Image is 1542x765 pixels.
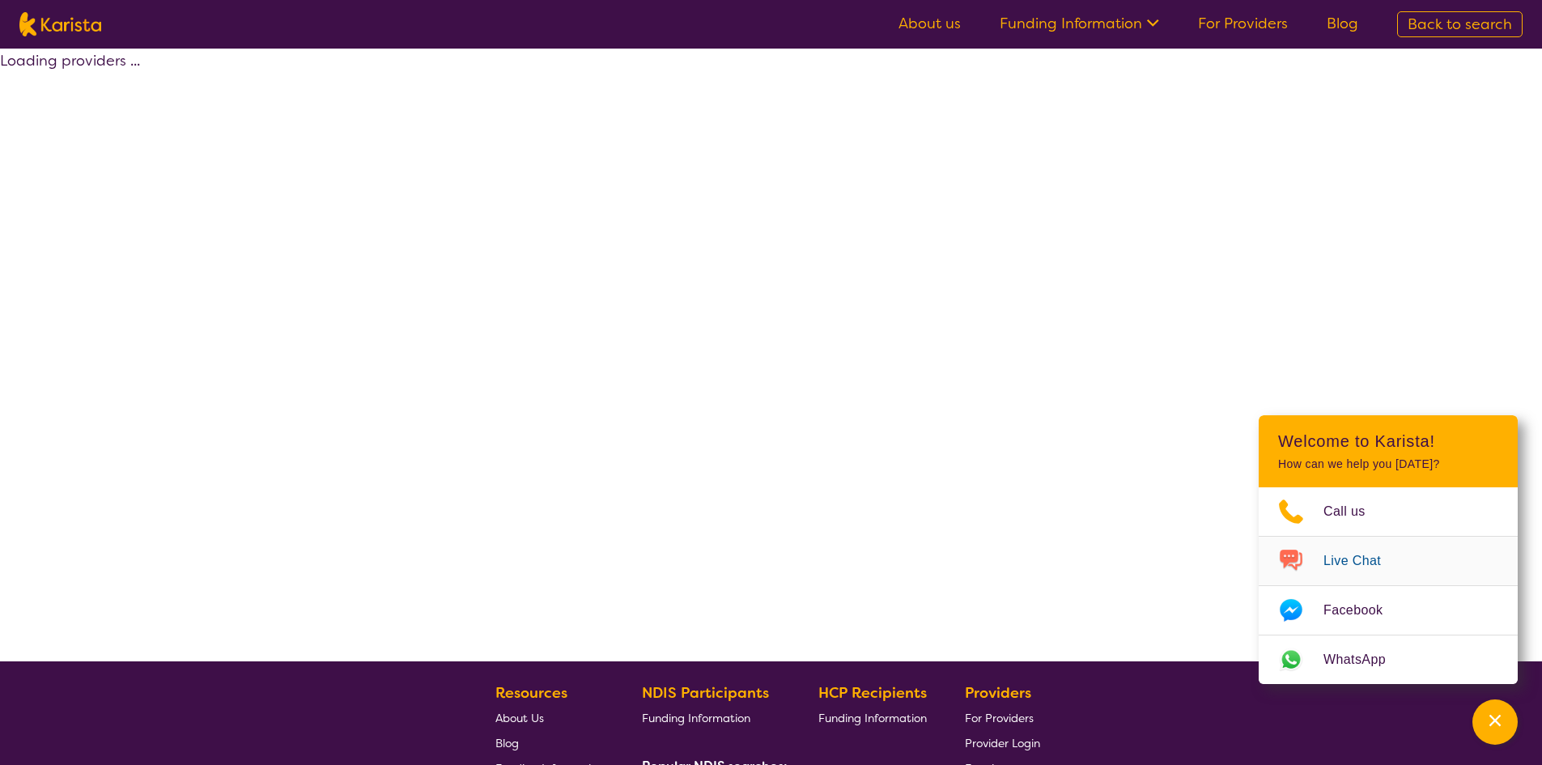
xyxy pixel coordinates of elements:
span: Funding Information [818,711,927,725]
a: For Providers [1198,14,1288,33]
b: NDIS Participants [642,683,769,703]
a: Provider Login [965,730,1040,755]
a: Funding Information [818,705,927,730]
b: Providers [965,683,1031,703]
span: For Providers [965,711,1034,725]
span: Facebook [1323,598,1402,623]
h2: Welcome to Karista! [1278,431,1498,451]
a: About Us [495,705,604,730]
span: Blog [495,736,519,750]
span: Call us [1323,499,1385,524]
img: Karista logo [19,12,101,36]
a: Blog [1327,14,1358,33]
b: Resources [495,683,567,703]
span: About Us [495,711,544,725]
span: Provider Login [965,736,1040,750]
a: About us [898,14,961,33]
span: Funding Information [642,711,750,725]
ul: Choose channel [1259,487,1518,684]
p: How can we help you [DATE]? [1278,457,1498,471]
span: WhatsApp [1323,648,1405,672]
a: For Providers [965,705,1040,730]
span: Live Chat [1323,549,1400,573]
span: Back to search [1408,15,1512,34]
div: Channel Menu [1259,415,1518,684]
a: Funding Information [1000,14,1159,33]
a: Funding Information [642,705,781,730]
a: Back to search [1397,11,1523,37]
button: Channel Menu [1472,699,1518,745]
a: Blog [495,730,604,755]
a: Web link opens in a new tab. [1259,635,1518,684]
b: HCP Recipients [818,683,927,703]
